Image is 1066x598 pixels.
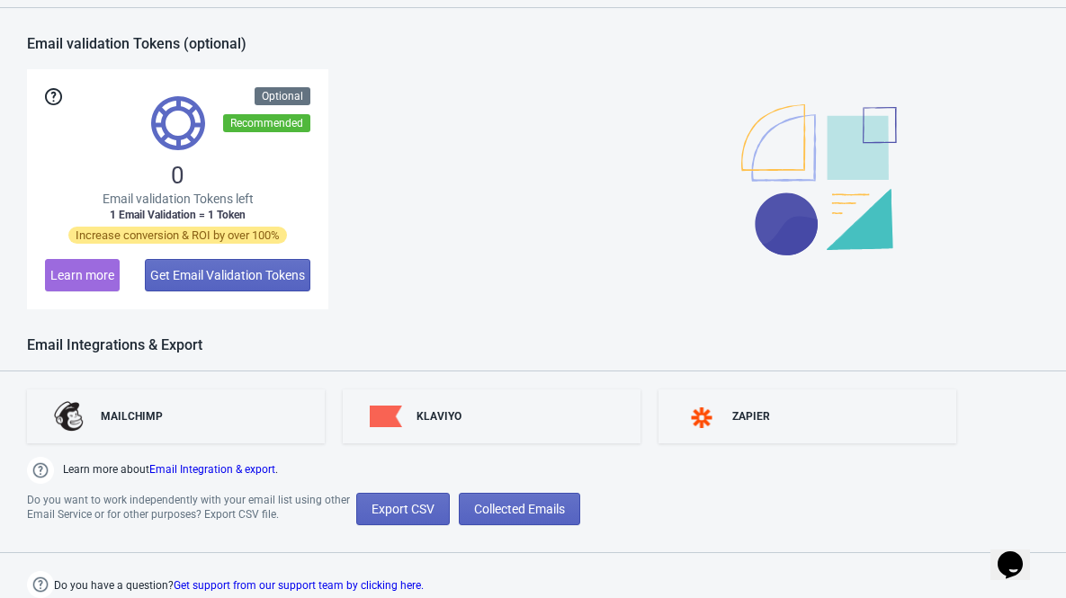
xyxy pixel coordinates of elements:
[150,268,305,282] span: Get Email Validation Tokens
[356,493,450,525] button: Export CSV
[372,502,434,516] span: Export CSV
[255,87,310,105] div: Optional
[474,502,565,516] span: Collected Emails
[370,406,402,428] img: klaviyo.png
[151,96,205,150] img: tokens.svg
[54,401,86,432] img: mailchimp.png
[101,409,163,424] div: MAILCHIMP
[68,227,287,244] span: Increase conversion & ROI by over 100%
[174,579,424,592] a: Get support from our support team by clicking here.
[149,463,275,476] a: Email Integration & export
[990,526,1048,580] iframe: chat widget
[223,114,310,132] div: Recommended
[54,575,424,596] span: Do you have a question?
[417,409,461,424] div: KLAVIYO
[103,190,254,208] span: Email validation Tokens left
[685,407,718,428] img: zapier.svg
[459,493,580,525] button: Collected Emails
[50,268,114,282] span: Learn more
[732,409,770,424] div: ZAPIER
[63,461,278,484] span: Learn more about .
[110,208,246,222] span: 1 Email Validation = 1 Token
[27,493,356,525] div: Do you want to work independently with your email list using other Email Service or for other pur...
[27,457,54,484] img: help.png
[741,104,897,255] img: illustration.svg
[145,259,310,291] button: Get Email Validation Tokens
[171,161,184,190] span: 0
[45,259,120,291] button: Learn more
[27,571,54,598] img: help.png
